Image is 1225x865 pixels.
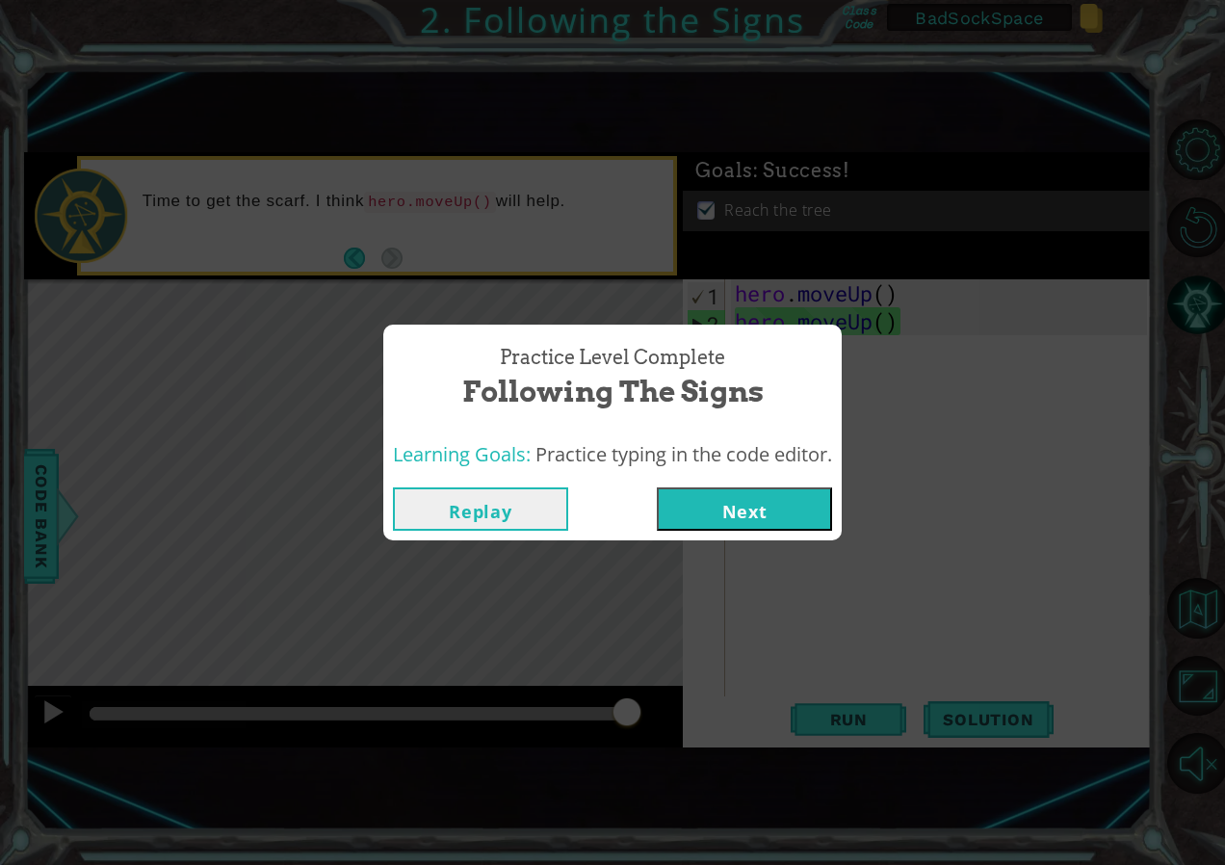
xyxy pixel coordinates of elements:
span: Practice typing in the code editor. [535,441,832,467]
button: Next [657,487,832,531]
span: Learning Goals: [393,441,531,467]
span: Practice Level Complete [500,344,725,372]
span: Following the Signs [462,371,764,412]
button: Replay [393,487,568,531]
